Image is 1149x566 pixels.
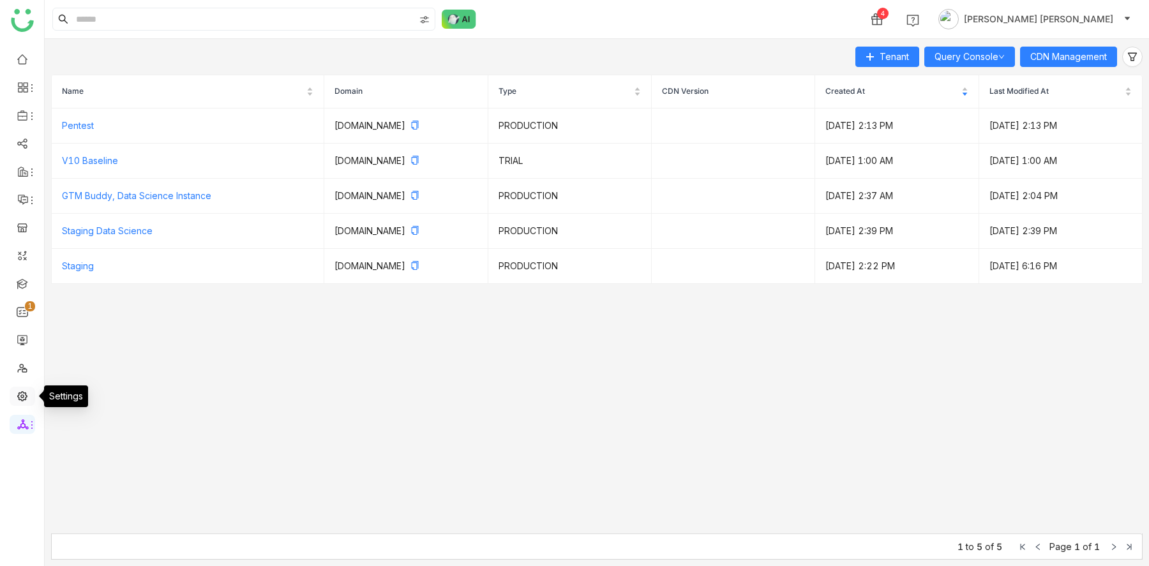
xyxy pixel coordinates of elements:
[11,9,34,32] img: logo
[1094,541,1100,552] span: 1
[985,541,994,552] span: of
[936,9,1134,29] button: [PERSON_NAME] [PERSON_NAME]
[334,119,477,133] p: [DOMAIN_NAME]
[979,144,1143,179] td: [DATE] 1:00 AM
[1083,541,1092,552] span: of
[1049,541,1072,552] span: Page
[488,144,652,179] td: TRIAL
[877,8,889,19] div: 4
[815,179,979,214] td: [DATE] 2:37 AM
[996,541,1002,552] span: 5
[62,225,153,236] a: Staging Data Science
[935,51,1005,62] a: Query Console
[979,179,1143,214] td: [DATE] 2:04 PM
[979,214,1143,249] td: [DATE] 2:39 PM
[27,300,33,313] p: 1
[334,189,477,203] p: [DOMAIN_NAME]
[815,214,979,249] td: [DATE] 2:39 PM
[334,154,477,168] p: [DOMAIN_NAME]
[324,75,488,108] th: Domain
[966,541,974,552] span: to
[62,155,118,166] a: V10 Baseline
[44,385,88,407] div: Settings
[25,301,35,311] nz-badge-sup: 1
[488,108,652,144] td: PRODUCTION
[979,108,1143,144] td: [DATE] 2:13 PM
[815,249,979,284] td: [DATE] 2:22 PM
[957,541,963,552] span: 1
[855,47,919,67] button: Tenant
[652,75,815,108] th: CDN Version
[442,10,476,29] img: ask-buddy-normal.svg
[979,249,1143,284] td: [DATE] 6:16 PM
[880,50,909,64] span: Tenant
[964,12,1113,26] span: [PERSON_NAME] [PERSON_NAME]
[334,259,477,273] p: [DOMAIN_NAME]
[815,108,979,144] td: [DATE] 2:13 PM
[488,214,652,249] td: PRODUCTION
[938,9,959,29] img: avatar
[488,179,652,214] td: PRODUCTION
[1074,541,1080,552] span: 1
[62,190,211,201] a: GTM Buddy, Data Science Instance
[906,14,919,27] img: help.svg
[977,541,982,552] span: 5
[419,15,430,25] img: search-type.svg
[334,224,477,238] p: [DOMAIN_NAME]
[1030,50,1107,64] span: CDN Management
[62,120,94,131] a: Pentest
[815,144,979,179] td: [DATE] 1:00 AM
[62,260,94,271] a: Staging
[924,47,1015,67] button: Query Console
[488,249,652,284] td: PRODUCTION
[1020,47,1117,67] button: CDN Management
